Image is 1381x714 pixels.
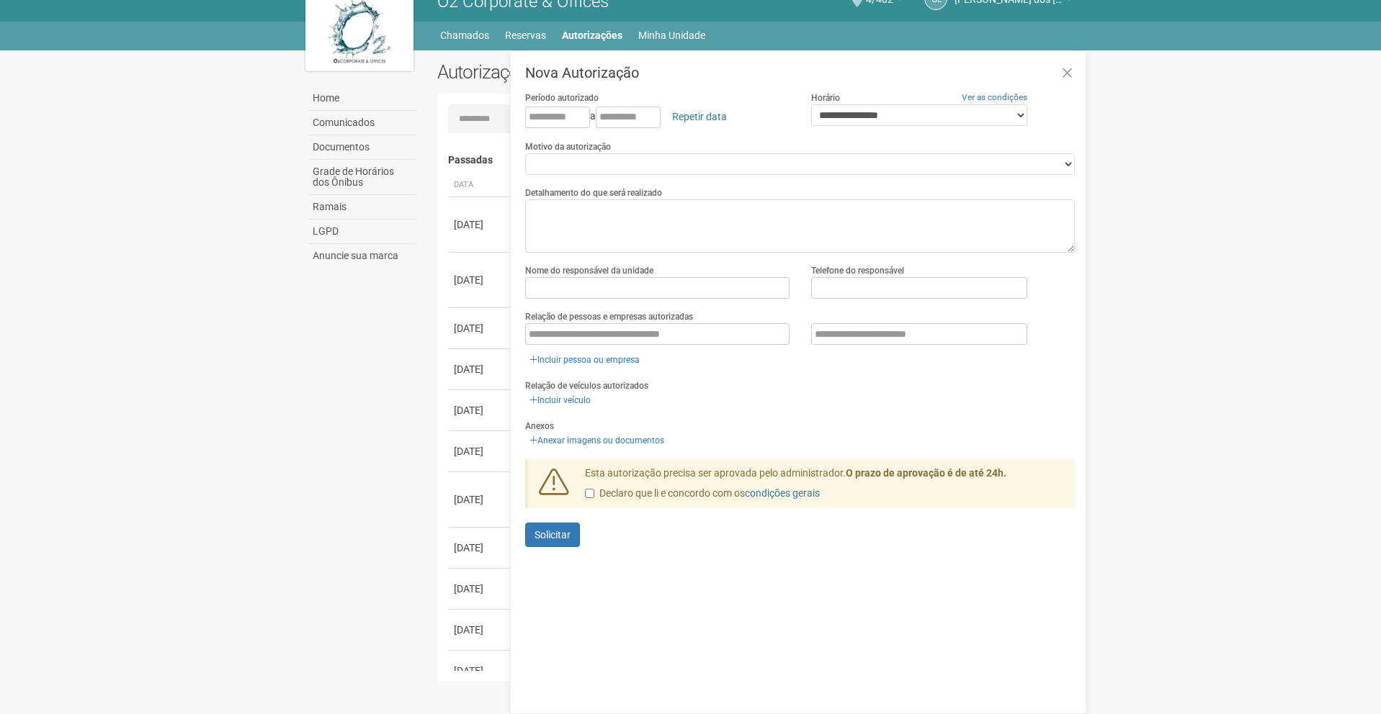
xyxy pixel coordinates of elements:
[525,352,644,368] a: Incluir pessoa ou empresa
[440,25,489,45] a: Chamados
[309,160,416,195] a: Grade de Horários dos Ônibus
[846,467,1006,479] strong: O prazo de aprovação é de até 24h.
[309,86,416,111] a: Home
[454,217,507,232] div: [DATE]
[525,91,599,104] label: Período autorizado
[638,25,705,45] a: Minha Unidade
[811,264,904,277] label: Telefone do responsável
[535,529,571,541] span: Solicitar
[454,623,507,637] div: [DATE]
[574,466,1076,508] div: Esta autorização precisa ser aprovada pelo administrador.
[309,220,416,244] a: LGPD
[454,273,507,287] div: [DATE]
[505,25,546,45] a: Reservas
[454,541,507,555] div: [DATE]
[454,582,507,596] div: [DATE]
[962,92,1027,102] a: Ver as condições
[309,195,416,220] a: Ramais
[525,433,669,448] a: Anexar imagens ou documentos
[745,487,820,499] a: condições gerais
[454,403,507,417] div: [DATE]
[454,362,507,376] div: [DATE]
[454,664,507,678] div: [DATE]
[437,61,746,83] h2: Autorizações
[525,392,595,408] a: Incluir veículo
[525,379,648,392] label: Relação de veículos autorizados
[525,523,580,547] button: Solicitar
[309,135,416,160] a: Documentos
[448,155,1065,166] h4: Passadas
[454,321,507,335] div: [DATE]
[525,264,653,277] label: Nome do responsável da unidade
[309,111,416,135] a: Comunicados
[454,492,507,507] div: [DATE]
[525,140,611,153] label: Motivo da autorização
[525,310,693,323] label: Relação de pessoas e empresas autorizadas
[309,244,416,268] a: Anuncie sua marca
[562,25,622,45] a: Autorizações
[585,487,820,501] label: Declaro que li e concordo com os
[525,104,790,129] div: a
[811,91,840,104] label: Horário
[525,65,1075,80] h3: Nova Autorização
[448,173,513,197] th: Data
[663,104,736,129] a: Repetir data
[585,489,594,498] input: Declaro que li e concordo com oscondições gerais
[525,186,662,199] label: Detalhamento do que será realizado
[454,444,507,458] div: [DATE]
[525,420,554,433] label: Anexos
